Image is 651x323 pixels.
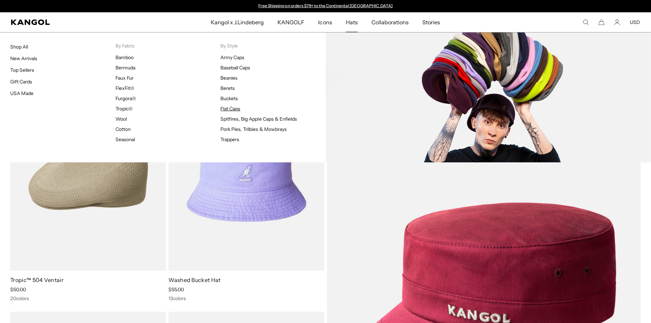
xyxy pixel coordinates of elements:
a: Stories [416,12,447,32]
a: Shop All [10,44,28,50]
span: $50.00 [10,286,26,293]
span: Collaborations [371,12,409,32]
div: 1 of 2 [255,3,396,9]
a: Account [614,19,620,25]
span: Hats [346,12,358,32]
a: USA Made [10,90,33,96]
a: Gift Cards [10,79,32,85]
a: KANGOLF [271,12,311,32]
img: Tropic™ 504 Ventair [10,75,166,271]
div: 13 colors [168,295,324,301]
a: Icons [311,12,339,32]
a: Baseball Caps [220,65,250,71]
a: Berets [220,85,235,91]
a: Kangol x J.Lindeberg [204,12,271,32]
a: Tropic® [116,106,133,112]
a: Pork Pies, Trilbies & Mowbrays [220,126,287,132]
summary: Search here [583,19,589,25]
button: USD [630,19,640,25]
a: Kangol [11,19,139,25]
p: By Style [220,43,326,49]
a: FlexFit® [116,85,134,91]
a: Seasonal [116,136,135,143]
a: Hats [339,12,365,32]
a: Beanies [220,75,238,81]
a: Free Shipping on orders $79+ to the Continental [GEOGRAPHIC_DATA] [258,3,393,8]
a: Spitfires, Big Apple Caps & Enfields [220,116,297,122]
a: Bamboo [116,54,134,60]
a: Army Caps [220,54,244,60]
a: Wool [116,116,127,122]
span: Stories [422,12,440,32]
a: Top Sellers [10,67,34,73]
p: By Fabric [116,43,221,49]
a: New Arrivals [10,55,37,62]
a: Faux Fur [116,75,134,81]
span: Icons [318,12,332,32]
a: Trappers [220,136,239,143]
a: Washed Bucket Hat [168,277,220,283]
img: Washed Bucket Hat [168,75,324,271]
a: Bermuda [116,65,135,71]
div: Announcement [255,3,396,9]
a: Buckets [220,95,238,102]
span: $55.00 [168,286,184,293]
a: Furgora® [116,95,136,102]
slideshow-component: Announcement bar [255,3,396,9]
a: Flat Caps [220,106,240,112]
div: 20 colors [10,295,166,301]
button: Cart [598,19,605,25]
a: Tropic™ 504 Ventair [10,277,64,283]
a: Cotton [116,126,131,132]
a: Collaborations [365,12,416,32]
span: KANGOLF [277,12,304,32]
span: Kangol x J.Lindeberg [211,12,264,32]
